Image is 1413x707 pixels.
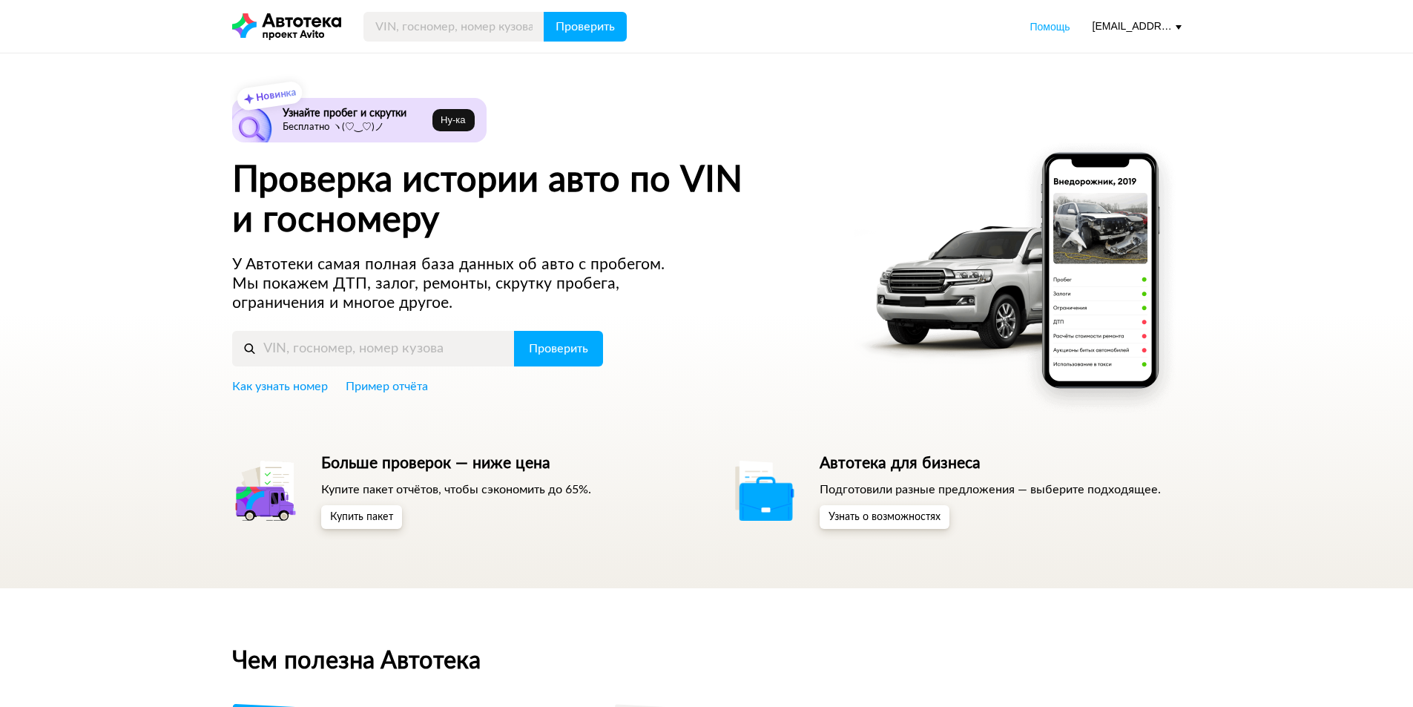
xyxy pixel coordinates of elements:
[330,512,393,522] span: Купить пакет
[232,255,694,313] p: У Автотеки самая полная база данных об авто с пробегом. Мы покажем ДТП, залог, ремонты, скрутку п...
[544,12,627,42] button: Проверить
[283,107,427,120] h6: Узнайте пробег и скрутки
[321,454,591,473] h5: Больше проверок — ниже цена
[1093,19,1182,33] div: [EMAIL_ADDRESS][DOMAIN_NAME]
[232,648,1182,674] h2: Чем полезна Автотека
[556,21,615,33] span: Проверить
[283,122,427,134] p: Бесплатно ヽ(♡‿♡)ノ
[232,160,835,240] h1: Проверка истории авто по VIN и госномеру
[820,505,949,529] button: Узнать о возможностях
[255,88,296,103] strong: Новинка
[363,12,544,42] input: VIN, госномер, номер кузова
[321,505,402,529] button: Купить пакет
[321,481,591,498] p: Купите пакет отчётов, чтобы сэкономить до 65%.
[441,114,465,126] span: Ну‑ка
[529,343,588,355] span: Проверить
[820,481,1161,498] p: Подготовили разные предложения — выберите подходящее.
[232,378,328,395] a: Как узнать номер
[1030,19,1070,34] a: Помощь
[514,331,603,366] button: Проверить
[829,512,941,522] span: Узнать о возможностях
[820,454,1161,473] h5: Автотека для бизнеса
[232,331,515,366] input: VIN, госномер, номер кузова
[1030,21,1070,33] span: Помощь
[346,378,428,395] a: Пример отчёта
